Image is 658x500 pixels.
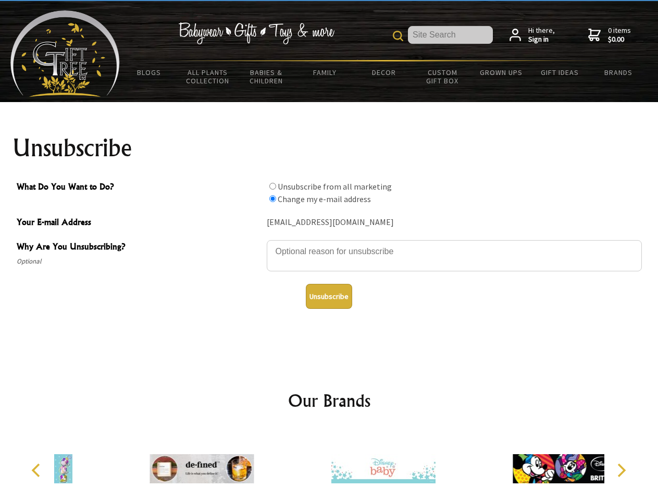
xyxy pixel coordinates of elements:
[530,61,589,83] a: Gift Ideas
[528,26,555,44] span: Hi there,
[178,22,334,44] img: Babywear - Gifts - Toys & more
[393,31,403,41] img: product search
[510,26,555,44] a: Hi there,Sign in
[610,459,632,482] button: Next
[471,61,530,83] a: Grown Ups
[237,61,296,92] a: Babies & Children
[21,388,638,413] h2: Our Brands
[120,61,179,83] a: BLOGS
[269,183,276,190] input: What Do You Want to Do?
[13,135,646,160] h1: Unsubscribe
[267,215,642,231] div: [EMAIL_ADDRESS][DOMAIN_NAME]
[269,195,276,202] input: What Do You Want to Do?
[608,35,631,44] strong: $0.00
[10,10,120,97] img: Babyware - Gifts - Toys and more...
[17,180,262,195] span: What Do You Want to Do?
[17,216,262,231] span: Your E-mail Address
[17,255,262,268] span: Optional
[413,61,472,92] a: Custom Gift Box
[608,26,631,44] span: 0 items
[17,240,262,255] span: Why Are You Unsubscribing?
[588,26,631,44] a: 0 items$0.00
[26,459,49,482] button: Previous
[267,240,642,271] textarea: Why Are You Unsubscribing?
[354,61,413,83] a: Decor
[306,284,352,309] button: Unsubscribe
[296,61,355,83] a: Family
[278,194,371,204] label: Change my e-mail address
[179,61,238,92] a: All Plants Collection
[408,26,493,44] input: Site Search
[278,181,392,192] label: Unsubscribe from all marketing
[528,35,555,44] strong: Sign in
[589,61,648,83] a: Brands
